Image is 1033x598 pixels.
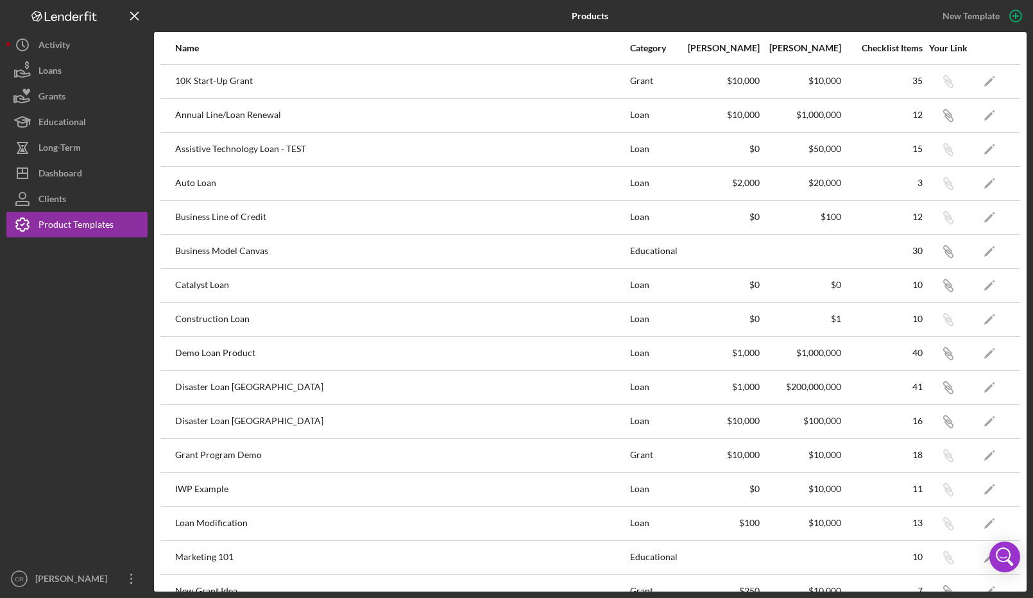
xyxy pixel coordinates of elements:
[842,178,923,188] div: 3
[761,110,841,120] div: $1,000,000
[842,586,923,596] div: 7
[175,542,629,574] div: Marketing 101
[175,167,629,200] div: Auto Loan
[761,586,841,596] div: $10,000
[761,212,841,222] div: $100
[679,484,760,494] div: $0
[175,508,629,540] div: Loan Modification
[630,269,678,302] div: Loan
[630,235,678,268] div: Educational
[38,109,86,138] div: Educational
[630,406,678,438] div: Loan
[175,406,629,438] div: Disaster Loan [GEOGRAPHIC_DATA]
[175,474,629,506] div: IWP Example
[630,303,678,336] div: Loan
[175,43,629,53] div: Name
[38,186,66,215] div: Clients
[679,144,760,154] div: $0
[630,43,678,53] div: Category
[572,11,608,21] b: Products
[761,178,841,188] div: $20,000
[842,43,923,53] div: Checklist Items
[842,348,923,358] div: 40
[679,76,760,86] div: $10,000
[924,43,972,53] div: Your Link
[38,32,70,61] div: Activity
[630,508,678,540] div: Loan
[6,58,148,83] button: Loans
[679,212,760,222] div: $0
[6,212,148,237] button: Product Templates
[842,382,923,392] div: 41
[842,518,923,528] div: 13
[761,280,841,290] div: $0
[989,542,1020,572] div: Open Intercom Messenger
[175,269,629,302] div: Catalyst Loan
[38,160,82,189] div: Dashboard
[842,280,923,290] div: 10
[842,314,923,324] div: 10
[679,43,760,53] div: [PERSON_NAME]
[630,474,678,506] div: Loan
[842,484,923,494] div: 11
[175,440,629,472] div: Grant Program Demo
[38,212,114,241] div: Product Templates
[679,314,760,324] div: $0
[630,201,678,234] div: Loan
[630,65,678,98] div: Grant
[842,144,923,154] div: 15
[175,65,629,98] div: 10K Start-Up Grant
[842,450,923,460] div: 18
[15,576,24,583] text: CR
[630,133,678,166] div: Loan
[842,246,923,256] div: 30
[761,43,841,53] div: [PERSON_NAME]
[679,450,760,460] div: $10,000
[175,99,629,132] div: Annual Line/Loan Renewal
[175,372,629,404] div: Disaster Loan [GEOGRAPHIC_DATA]
[38,58,62,87] div: Loans
[679,382,760,392] div: $1,000
[6,566,148,592] button: CR[PERSON_NAME]
[761,450,841,460] div: $10,000
[679,178,760,188] div: $2,000
[175,235,629,268] div: Business Model Canvas
[761,416,841,426] div: $100,000
[175,201,629,234] div: Business Line of Credit
[630,440,678,472] div: Grant
[761,314,841,324] div: $1
[761,382,841,392] div: $200,000,000
[761,76,841,86] div: $10,000
[6,135,148,160] a: Long-Term
[38,83,65,112] div: Grants
[761,518,841,528] div: $10,000
[6,83,148,109] button: Grants
[6,160,148,186] button: Dashboard
[6,109,148,135] button: Educational
[679,110,760,120] div: $10,000
[935,6,1027,26] button: New Template
[943,6,1000,26] div: New Template
[175,303,629,336] div: Construction Loan
[761,348,841,358] div: $1,000,000
[630,372,678,404] div: Loan
[175,337,629,370] div: Demo Loan Product
[38,135,81,164] div: Long-Term
[679,416,760,426] div: $10,000
[6,186,148,212] button: Clients
[679,518,760,528] div: $100
[630,167,678,200] div: Loan
[761,144,841,154] div: $50,000
[842,416,923,426] div: 16
[630,542,678,574] div: Educational
[842,76,923,86] div: 35
[630,337,678,370] div: Loan
[842,110,923,120] div: 12
[842,212,923,222] div: 12
[6,32,148,58] button: Activity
